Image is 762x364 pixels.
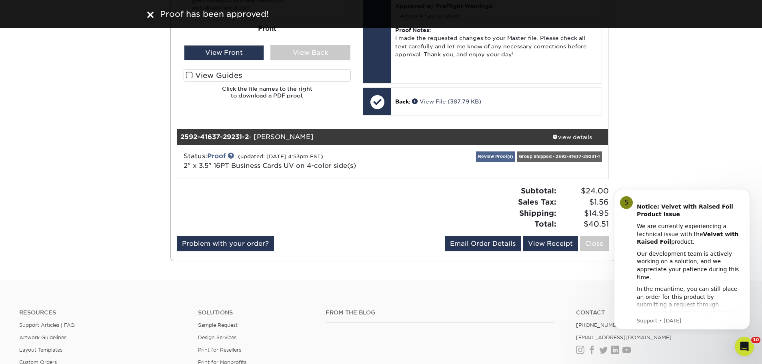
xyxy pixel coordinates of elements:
[559,219,609,230] span: $40.51
[2,340,68,361] iframe: Google Customer Reviews
[576,322,626,328] a: [PHONE_NUMBER]
[517,151,602,161] div: Group Shipped - 2592-41637-29231-1
[184,20,351,37] div: Front
[198,347,241,353] a: Print for Resellers
[536,133,608,141] div: view details
[180,133,249,141] strong: 2592-41637-29231-2
[19,309,186,316] h4: Resources
[559,208,609,219] span: $14.95
[207,152,226,160] a: Proof
[238,153,323,159] small: (updated: [DATE] 4:53pm EST)
[270,45,350,60] div: View Back
[395,19,597,67] div: I made the requested changes to your Master file. Please check all text carefully and let me know...
[476,151,515,161] a: Review Proof(s)
[602,182,762,334] iframe: Intercom notifications message
[534,219,556,228] strong: Total:
[536,129,608,145] a: view details
[19,334,66,340] a: Artwork Guidelines
[395,98,410,105] span: Back:
[576,334,672,340] a: [EMAIL_ADDRESS][DOMAIN_NAME]
[198,322,238,328] a: Sample Request
[576,309,743,316] a: Contact
[184,45,264,60] div: View Front
[559,197,609,208] span: $1.56
[445,236,521,251] a: Email Order Details
[198,309,314,316] h4: Solutions
[580,236,609,251] a: Close
[160,9,269,19] span: Proof has been approved!
[521,186,556,195] strong: Subtotal:
[735,337,754,356] iframe: Intercom live chat
[751,337,760,343] span: 10
[518,197,556,206] strong: Sales Tax:
[326,309,554,316] h4: From the Blog
[395,27,431,33] strong: Proof Notes:
[184,69,351,82] label: View Guides
[177,236,274,251] a: Problem with your order?
[559,185,609,197] span: $24.00
[523,236,578,251] a: View Receipt
[177,129,536,145] div: - [PERSON_NAME]
[147,12,154,18] img: close
[178,151,464,171] div: Status:
[184,162,356,169] a: 2" x 3.5" 16PT Business Cards UV on 4-color side(s)
[412,98,481,105] a: View File (387.79 KB)
[19,322,75,328] a: Support Articles | FAQ
[198,334,236,340] a: Design Services
[519,209,556,217] strong: Shipping:
[184,86,351,105] h6: Click the file names to the right to download a PDF proof.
